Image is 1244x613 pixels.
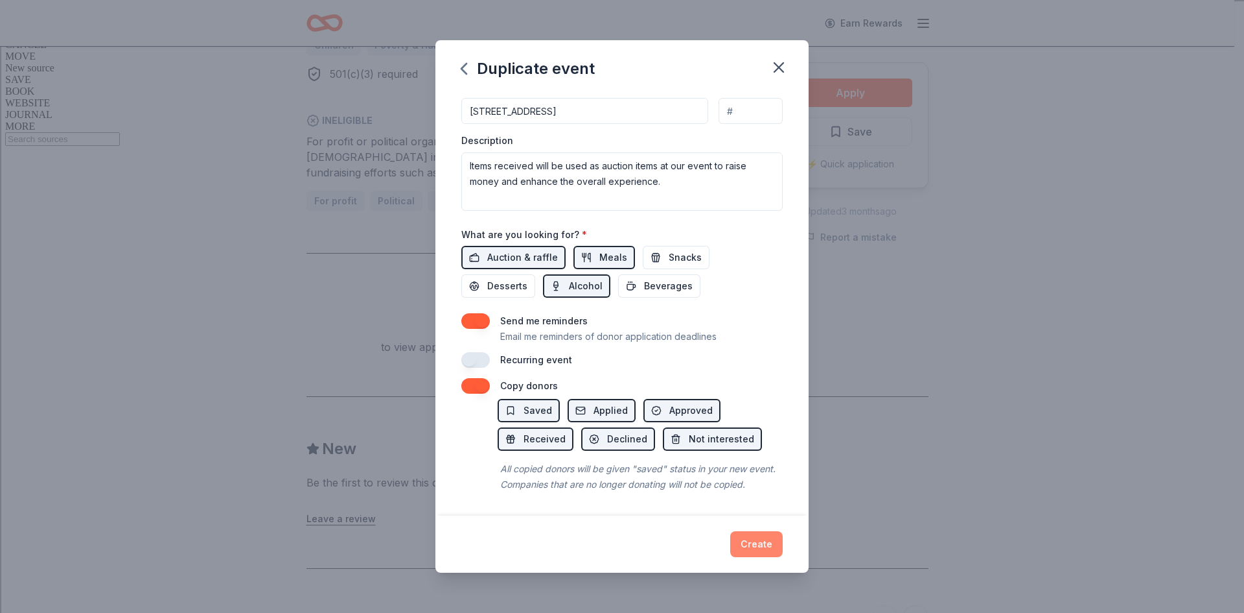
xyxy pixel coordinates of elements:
[5,40,1229,52] div: Delete
[5,204,1229,215] div: Television/Radio
[5,17,1229,29] div: Sort New > Old
[498,427,573,451] button: Received
[461,134,513,147] label: Description
[5,5,1229,17] div: Sort A > Z
[5,404,1229,416] div: JOURNAL
[5,64,1229,75] div: Sign out
[643,246,709,269] button: Snacks
[669,250,702,265] span: Snacks
[689,431,754,447] span: Not interested
[643,399,720,422] button: Approved
[719,98,783,124] input: #
[663,427,762,451] button: Not interested
[5,357,1229,369] div: New source
[5,52,1229,64] div: Options
[573,246,635,269] button: Meals
[5,427,120,441] input: Search sources
[461,98,708,124] input: Enter a US address
[461,274,535,298] button: Desserts
[5,276,1229,287] div: This outline has no content. Would you like to delete it?
[5,87,1229,99] div: Move To ...
[5,369,1229,381] div: SAVE
[5,169,1229,180] div: Journal
[568,399,636,422] button: Applied
[498,459,783,495] div: All copied donors will be given "saved" status in your new event. Companies that are no longer do...
[599,250,627,265] span: Meals
[500,380,558,391] label: Copy donors
[524,431,566,447] span: Received
[5,264,1229,276] div: ???
[5,192,1229,204] div: Newspaper
[461,152,783,211] textarea: Items received will be used as auction items at our event to raise money and enhance the overall ...
[461,246,566,269] button: Auction & raffle
[5,215,1229,227] div: Visual Art
[730,531,783,557] button: Create
[543,274,610,298] button: Alcohol
[5,157,1229,169] div: Search for Source
[5,29,1229,40] div: Move To ...
[569,278,603,294] span: Alcohol
[500,329,717,344] p: Email me reminders of donor application deadlines
[5,322,1229,334] div: Home
[644,278,693,294] span: Beverages
[5,346,1229,357] div: MOVE
[5,252,1229,264] div: CANCEL
[487,278,527,294] span: Desserts
[5,227,1229,239] div: TODO: put dlg title
[607,431,647,447] span: Declined
[5,110,1229,122] div: Rename Outline
[5,392,1229,404] div: WEBSITE
[498,399,560,422] button: Saved
[5,334,1229,346] div: CANCEL
[593,403,628,418] span: Applied
[5,134,1229,145] div: Print
[5,381,1229,392] div: BOOK
[5,122,1229,134] div: Download
[461,58,595,79] div: Duplicate event
[5,145,1229,157] div: Add Outline Template
[500,315,588,326] label: Send me reminders
[5,416,1229,427] div: MORE
[5,75,1229,87] div: Rename
[461,228,587,241] label: What are you looking for?
[618,274,700,298] button: Beverages
[5,311,1229,322] div: Move to ...
[5,299,1229,311] div: DELETE
[5,287,1229,299] div: SAVE AND GO HOME
[524,403,552,418] span: Saved
[500,354,572,365] label: Recurring event
[5,99,1229,110] div: Delete
[581,427,655,451] button: Declined
[669,403,713,418] span: Approved
[487,250,558,265] span: Auction & raffle
[5,180,1229,192] div: Magazine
